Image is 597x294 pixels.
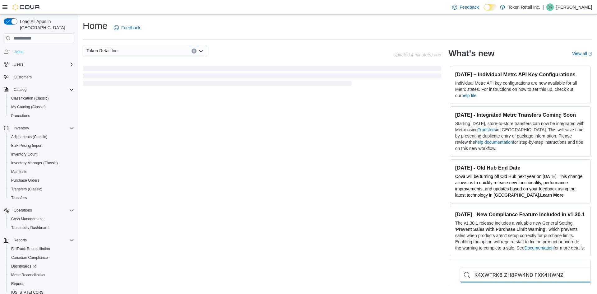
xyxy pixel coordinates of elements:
a: Learn More [540,193,563,198]
span: Promotions [9,112,74,119]
span: Transfers (Classic) [11,187,42,192]
button: Metrc Reconciliation [6,271,76,279]
span: Classification (Classic) [9,95,74,102]
span: Transfers (Classic) [9,185,74,193]
a: Documentation [524,245,553,250]
span: Users [11,61,74,68]
a: Classification (Classic) [9,95,51,102]
button: Inventory Manager (Classic) [6,159,76,167]
button: Purchase Orders [6,176,76,185]
span: Purchase Orders [9,177,74,184]
span: BioTrack Reconciliation [11,246,50,251]
strong: Prevent Sales with Purchase Limit Warning [456,227,545,232]
span: Reports [9,280,74,287]
span: Manifests [9,168,74,175]
span: Token Retail Inc. [86,47,119,54]
button: Adjustments (Classic) [6,133,76,141]
span: Inventory [11,124,74,132]
h3: [DATE] - Integrated Metrc Transfers Coming Soon [455,112,585,118]
button: Reports [6,279,76,288]
button: Inventory Count [6,150,76,159]
p: Starting [DATE], store-to-store transfers can now be integrated with Metrc using in [GEOGRAPHIC_D... [455,120,585,152]
a: Adjustments (Classic) [9,133,50,141]
p: Individual Metrc API key configurations are now available for all Metrc states. For instructions ... [455,80,585,99]
span: Home [11,48,74,55]
span: Traceabilty Dashboard [9,224,74,231]
span: Adjustments (Classic) [9,133,74,141]
h2: What's new [449,49,494,58]
a: Feedback [111,21,143,34]
span: BioTrack Reconciliation [9,245,74,253]
button: Operations [11,207,35,214]
button: Home [1,47,76,56]
span: Promotions [11,113,30,118]
span: Reports [11,236,74,244]
a: help file [461,93,476,98]
span: Dashboards [9,263,74,270]
button: Promotions [6,111,76,120]
span: Dashboards [11,264,36,269]
span: Operations [14,208,32,213]
button: Operations [1,206,76,215]
span: Cash Management [11,217,43,222]
button: BioTrack Reconciliation [6,245,76,253]
span: Metrc Reconciliation [9,271,74,279]
span: Canadian Compliance [9,254,74,261]
span: Inventory [14,126,29,131]
a: Canadian Compliance [9,254,50,261]
button: Catalog [1,85,76,94]
span: Operations [11,207,74,214]
p: The v1.30.1 release includes a valuable new General Setting, ' ', which prevents sales when produ... [455,220,585,251]
a: Customers [11,73,34,81]
span: Classification (Classic) [11,96,49,101]
input: Dark Mode [484,4,497,11]
img: Cova [12,4,40,10]
span: Inventory Manager (Classic) [11,161,58,166]
span: Traceabilty Dashboard [11,225,49,230]
button: Users [1,60,76,69]
p: [PERSON_NAME] [556,3,592,11]
a: Transfers [478,127,496,132]
button: Canadian Compliance [6,253,76,262]
button: Traceabilty Dashboard [6,223,76,232]
button: Reports [1,236,76,245]
span: JK [548,3,552,11]
span: Catalog [11,86,74,93]
span: Metrc Reconciliation [11,273,45,278]
a: Feedback [450,1,481,13]
a: View allExternal link [572,51,592,56]
button: Customers [1,72,76,82]
h3: [DATE] - New Compliance Feature Included in v1.30.1 [455,211,585,217]
a: Dashboards [9,263,39,270]
p: Updated 4 minute(s) ago [393,52,441,57]
h3: [DATE] – Individual Metrc API Key Configurations [455,71,585,77]
span: Purchase Orders [11,178,39,183]
span: Cash Management [9,215,74,223]
button: Inventory [1,124,76,133]
a: Transfers [9,194,29,202]
button: Users [11,61,26,68]
a: Cash Management [9,215,45,223]
a: Home [11,48,26,56]
svg: External link [588,52,592,56]
span: Adjustments (Classic) [11,134,47,139]
span: Inventory Manager (Classic) [9,159,74,167]
button: Manifests [6,167,76,176]
a: Bulk Pricing Import [9,142,45,149]
span: Feedback [121,25,140,31]
button: Bulk Pricing Import [6,141,76,150]
div: Jamie Kaye [546,3,554,11]
a: Metrc Reconciliation [9,271,47,279]
a: Dashboards [6,262,76,271]
a: Inventory Count [9,151,40,158]
span: My Catalog (Classic) [9,103,74,111]
a: help documentation [475,140,513,145]
a: Inventory Manager (Classic) [9,159,60,167]
span: Bulk Pricing Import [11,143,43,148]
span: Feedback [460,4,479,10]
p: Token Retail Inc. [508,3,540,11]
button: Reports [11,236,29,244]
span: Users [14,62,23,67]
button: Transfers (Classic) [6,185,76,194]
